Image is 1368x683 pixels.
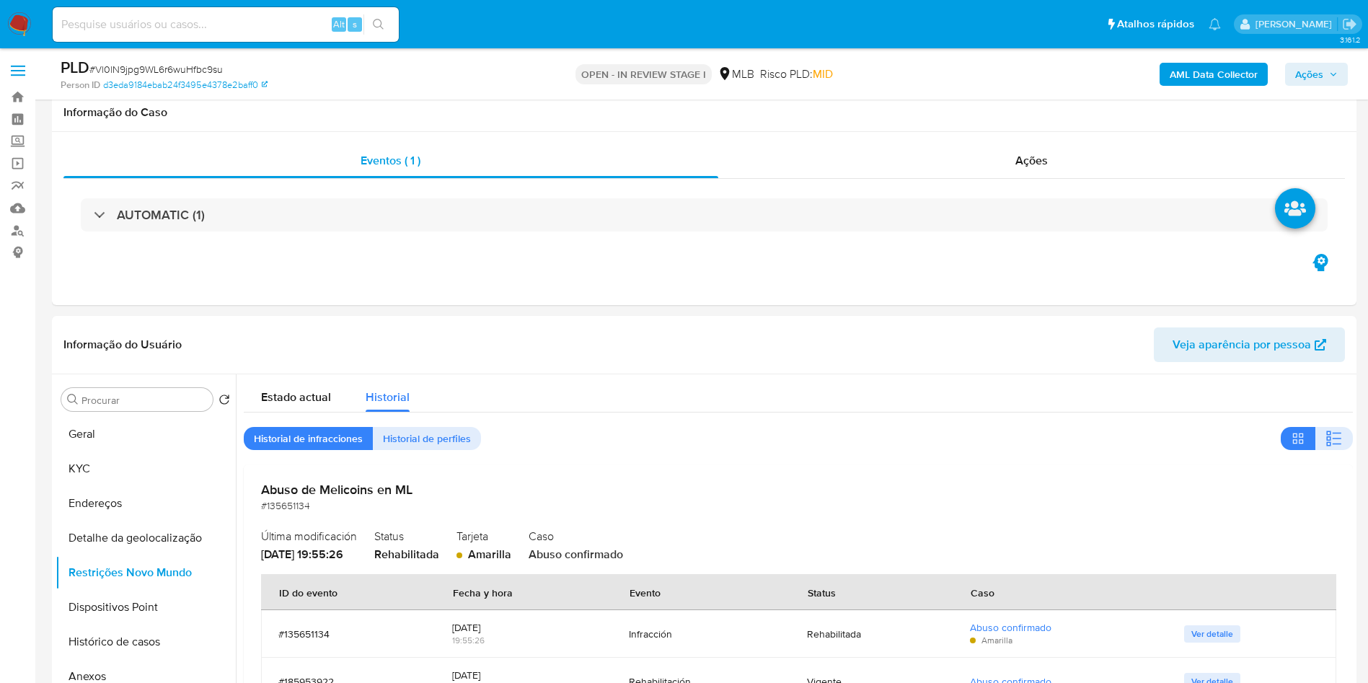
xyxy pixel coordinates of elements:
b: AML Data Collector [1170,63,1258,86]
button: AML Data Collector [1160,63,1268,86]
span: Risco PLD: [760,66,833,82]
button: Ações [1285,63,1348,86]
h1: Informação do Caso [63,105,1345,120]
span: Ações [1015,152,1048,169]
button: Histórico de casos [56,625,236,659]
input: Pesquise usuários ou casos... [53,15,399,34]
a: Sair [1342,17,1357,32]
b: Person ID [61,79,100,92]
span: Eventos ( 1 ) [361,152,420,169]
p: OPEN - IN REVIEW STAGE I [575,64,712,84]
input: Procurar [81,394,207,407]
h1: Informação do Usuário [63,338,182,352]
span: # Vl0lN9jpg9WL6r6wuHfbc9su [89,62,223,76]
p: priscilla.barbante@mercadopago.com.br [1256,17,1337,31]
div: AUTOMATIC (1) [81,198,1328,232]
a: d3eda9184ebab24f3495e4378e2baff0 [103,79,268,92]
b: PLD [61,56,89,79]
span: Atalhos rápidos [1117,17,1194,32]
button: Endereços [56,486,236,521]
span: Veja aparência por pessoa [1173,327,1311,362]
button: Geral [56,417,236,451]
button: Dispositivos Point [56,590,236,625]
button: KYC [56,451,236,486]
a: Notificações [1209,18,1221,30]
button: Retornar ao pedido padrão [219,394,230,410]
button: Veja aparência por pessoa [1154,327,1345,362]
button: Procurar [67,394,79,405]
button: Detalhe da geolocalização [56,521,236,555]
div: MLB [718,66,754,82]
span: Ações [1295,63,1323,86]
h3: AUTOMATIC (1) [117,207,205,223]
span: Alt [333,17,345,31]
span: MID [813,66,833,82]
button: search-icon [363,14,393,35]
button: Restrições Novo Mundo [56,555,236,590]
span: s [353,17,357,31]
